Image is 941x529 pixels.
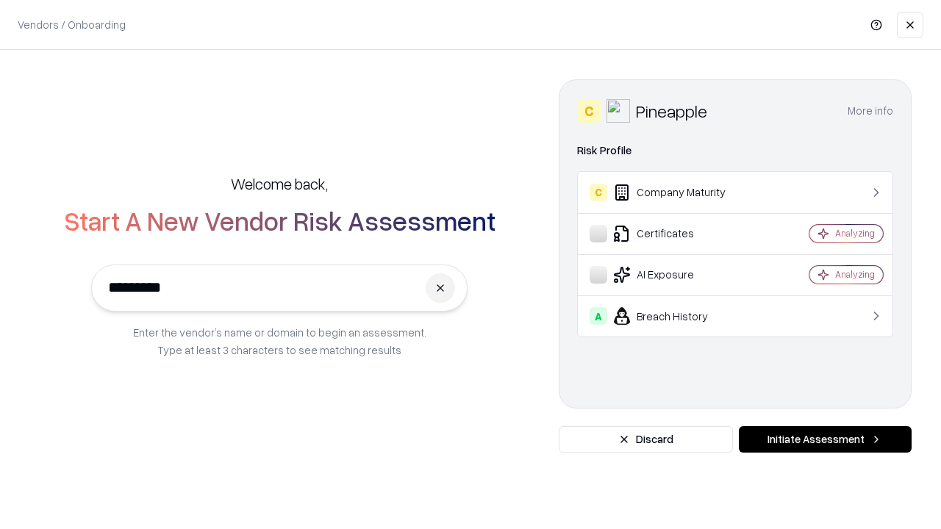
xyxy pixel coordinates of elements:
[559,426,733,453] button: Discard
[577,99,601,123] div: C
[18,17,126,32] p: Vendors / Onboarding
[590,184,765,201] div: Company Maturity
[636,99,707,123] div: Pineapple
[848,98,893,124] button: More info
[590,225,765,242] div: Certificates
[133,323,426,359] p: Enter the vendor’s name or domain to begin an assessment. Type at least 3 characters to see match...
[835,227,875,240] div: Analyzing
[231,173,328,194] h5: Welcome back,
[607,99,630,123] img: Pineapple
[577,142,893,159] div: Risk Profile
[739,426,912,453] button: Initiate Assessment
[64,206,495,235] h2: Start A New Vendor Risk Assessment
[590,307,765,325] div: Breach History
[590,307,607,325] div: A
[835,268,875,281] div: Analyzing
[590,266,765,284] div: AI Exposure
[590,184,607,201] div: C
